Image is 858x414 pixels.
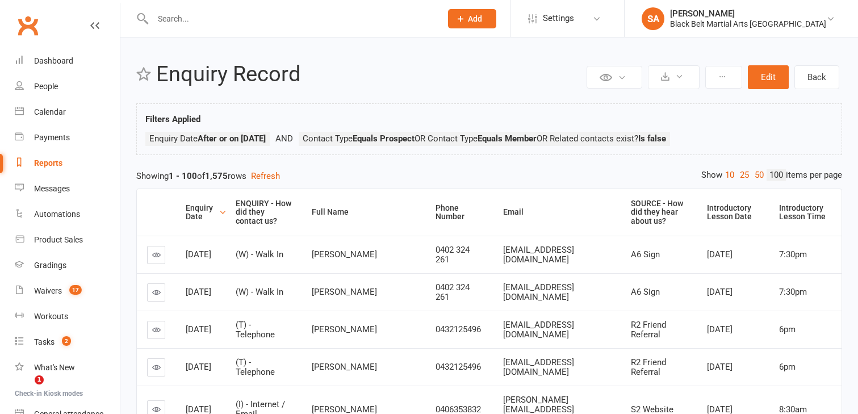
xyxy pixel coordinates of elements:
div: Introductory Lesson Time [779,204,832,221]
span: R2 Friend Referral [631,357,666,377]
a: Reports [15,150,120,176]
span: [PERSON_NAME] [312,362,377,372]
span: 2 [62,336,71,346]
div: Gradings [34,261,66,270]
span: OR Related contacts exist? [537,133,666,144]
div: People [34,82,58,91]
span: [DATE] [707,287,733,297]
span: [DATE] [707,324,733,334]
div: Enquiry Date [186,204,216,221]
div: Reports [34,158,62,168]
a: 10 [722,169,737,181]
div: Waivers [34,286,62,295]
a: Back [794,65,839,89]
span: (W) - Walk In [236,287,283,297]
div: Phone Number [436,204,483,221]
strong: After or on [DATE] [198,133,266,144]
a: Automations [15,202,120,227]
div: Payments [34,133,70,142]
div: Calendar [34,107,66,116]
span: (W) - Walk In [236,249,283,260]
a: People [15,74,120,99]
button: Add [448,9,496,28]
span: OR Contact Type [415,133,537,144]
h2: Enquiry Record [156,62,584,86]
div: SA [642,7,664,30]
input: Search... [149,11,433,27]
a: Clubworx [14,11,42,40]
span: Settings [543,6,574,31]
span: [EMAIL_ADDRESS][DOMAIN_NAME] [503,357,574,377]
span: 0402 324 261 [436,245,470,265]
span: [DATE] [186,249,211,260]
div: Black Belt Martial Arts [GEOGRAPHIC_DATA] [670,19,826,29]
strong: Equals Prospect [353,133,415,144]
span: Add [468,14,482,23]
a: Gradings [15,253,120,278]
span: [DATE] [186,287,211,297]
strong: 1,575 [205,171,228,181]
span: [DATE] [707,249,733,260]
a: Calendar [15,99,120,125]
div: What's New [34,363,75,372]
strong: Is false [638,133,666,144]
strong: Equals Member [478,133,537,144]
div: Full Name [312,208,416,216]
iframe: Intercom live chat [11,375,39,403]
span: 6pm [779,362,796,372]
div: Automations [34,210,80,219]
span: [DATE] [186,362,211,372]
span: 7:30pm [779,287,807,297]
div: Dashboard [34,56,73,65]
button: Refresh [251,169,280,183]
strong: Filters Applied [145,114,200,124]
span: 0402 324 261 [436,282,470,302]
span: [EMAIL_ADDRESS][DOMAIN_NAME] [503,245,574,265]
span: Enquiry Date [149,133,266,144]
span: A6 Sign [631,249,660,260]
a: Payments [15,125,120,150]
div: ENQUIRY - How did they contact us? [236,199,292,225]
div: Workouts [34,312,68,321]
span: 1 [35,375,44,384]
a: 25 [737,169,752,181]
div: Showing of rows [136,169,842,183]
a: Product Sales [15,227,120,253]
div: Email [503,208,612,216]
span: A6 Sign [631,287,660,297]
button: Edit [748,65,789,89]
a: Dashboard [15,48,120,74]
div: SOURCE - How did they hear about us? [631,199,688,225]
a: What's New [15,355,120,380]
span: 0432125496 [436,362,481,372]
span: [DATE] [186,324,211,334]
a: Waivers 17 [15,278,120,304]
a: 50 [752,169,767,181]
span: [PERSON_NAME] [312,249,377,260]
div: Introductory Lesson Date [707,204,760,221]
span: [EMAIL_ADDRESS][DOMAIN_NAME] [503,282,574,302]
a: Workouts [15,304,120,329]
div: Product Sales [34,235,83,244]
a: Tasks 2 [15,329,120,355]
a: 100 [767,169,786,181]
span: R2 Friend Referral [631,320,666,340]
span: 17 [69,285,82,295]
div: Tasks [34,337,55,346]
a: Messages [15,176,120,202]
span: [PERSON_NAME] [312,287,377,297]
span: 6pm [779,324,796,334]
span: [EMAIL_ADDRESS][DOMAIN_NAME] [503,320,574,340]
span: (T) - Telephone [236,320,275,340]
span: 7:30pm [779,249,807,260]
span: [PERSON_NAME] [312,324,377,334]
span: 0432125496 [436,324,481,334]
span: [DATE] [707,362,733,372]
div: Show items per page [701,169,842,181]
div: [PERSON_NAME] [670,9,826,19]
div: Messages [34,184,70,193]
span: Contact Type [303,133,415,144]
strong: 1 - 100 [169,171,197,181]
span: (T) - Telephone [236,357,275,377]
